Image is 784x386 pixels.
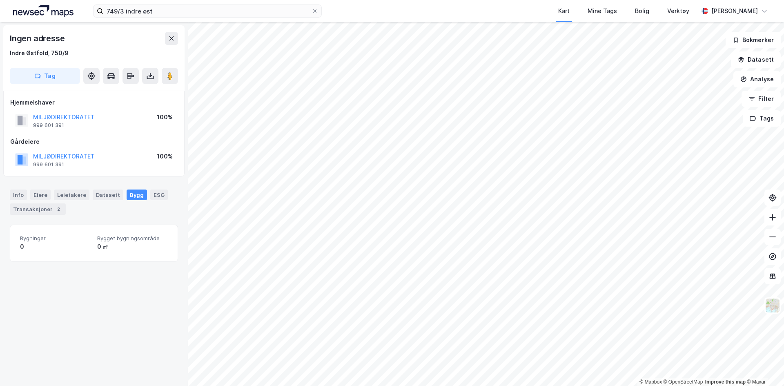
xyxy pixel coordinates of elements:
iframe: Chat Widget [743,347,784,386]
img: logo.a4113a55bc3d86da70a041830d287a7e.svg [13,5,73,17]
img: Z [765,298,780,313]
span: Bygninger [20,235,91,242]
div: Bygg [127,190,147,200]
div: ESG [150,190,168,200]
div: 100% [157,152,173,161]
div: 999 601 391 [33,161,64,168]
div: Leietakere [54,190,89,200]
span: Bygget bygningsområde [97,235,168,242]
div: Kontrollprogram for chat [743,347,784,386]
button: Filter [742,91,781,107]
a: OpenStreetMap [664,379,703,385]
div: Bolig [635,6,649,16]
button: Bokmerker [726,32,781,48]
button: Tags [743,110,781,127]
a: Improve this map [705,379,746,385]
div: 999 601 391 [33,122,64,129]
div: Gårdeiere [10,137,178,147]
div: 2 [54,205,62,213]
a: Mapbox [639,379,662,385]
div: Hjemmelshaver [10,98,178,107]
div: Transaksjoner [10,203,66,215]
div: 100% [157,112,173,122]
div: Ingen adresse [10,32,66,45]
button: Analyse [733,71,781,87]
div: Mine Tags [588,6,617,16]
div: Kart [558,6,570,16]
button: Tag [10,68,80,84]
div: 0 [20,242,91,252]
div: Info [10,190,27,200]
div: 0 ㎡ [97,242,168,252]
div: Datasett [93,190,123,200]
div: [PERSON_NAME] [711,6,758,16]
div: Indre Østfold, 750/9 [10,48,69,58]
div: Eiere [30,190,51,200]
button: Datasett [731,51,781,68]
div: Verktøy [667,6,689,16]
input: Søk på adresse, matrikkel, gårdeiere, leietakere eller personer [103,5,312,17]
